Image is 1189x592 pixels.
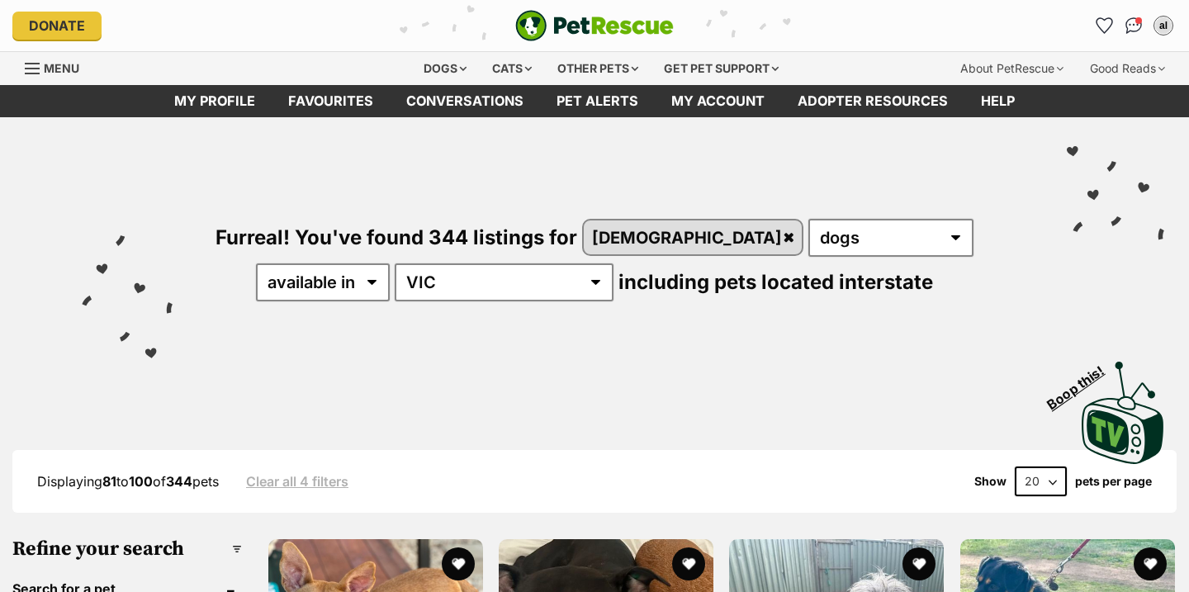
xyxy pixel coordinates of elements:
div: al [1155,17,1172,34]
a: Favourites [1091,12,1117,39]
a: My profile [158,85,272,117]
img: chat-41dd97257d64d25036548639549fe6c8038ab92f7586957e7f3b1b290dea8141.svg [1125,17,1143,34]
div: Good Reads [1078,52,1177,85]
button: favourite [1134,547,1167,580]
span: Displaying to of pets [37,473,219,490]
img: PetRescue TV logo [1082,362,1164,464]
h3: Refine your search [12,538,242,561]
img: logo-e224e6f780fb5917bec1dbf3a21bbac754714ae5b6737aabdf751b685950b380.svg [515,10,674,41]
div: Get pet support [652,52,790,85]
strong: 81 [102,473,116,490]
span: Menu [44,61,79,75]
a: [DEMOGRAPHIC_DATA] [584,220,802,254]
a: Pet alerts [540,85,655,117]
button: favourite [672,547,705,580]
a: Menu [25,52,91,82]
a: My account [655,85,781,117]
span: Show [974,475,1007,488]
button: favourite [903,547,936,580]
a: Conversations [1120,12,1147,39]
strong: 344 [166,473,192,490]
div: Dogs [412,52,478,85]
div: About PetRescue [949,52,1075,85]
strong: 100 [129,473,153,490]
span: Boop this! [1045,353,1120,412]
a: conversations [390,85,540,117]
span: Furreal! You've found 344 listings for [216,225,577,249]
a: PetRescue [515,10,674,41]
a: Adopter resources [781,85,964,117]
a: Donate [12,12,102,40]
button: favourite [442,547,475,580]
div: Cats [481,52,543,85]
a: Clear all 4 filters [246,474,348,489]
button: My account [1150,12,1177,39]
a: Help [964,85,1031,117]
div: Other pets [546,52,650,85]
label: pets per page [1075,475,1152,488]
a: Boop this! [1082,347,1164,467]
a: Favourites [272,85,390,117]
ul: Account quick links [1091,12,1177,39]
span: including pets located interstate [618,270,933,294]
